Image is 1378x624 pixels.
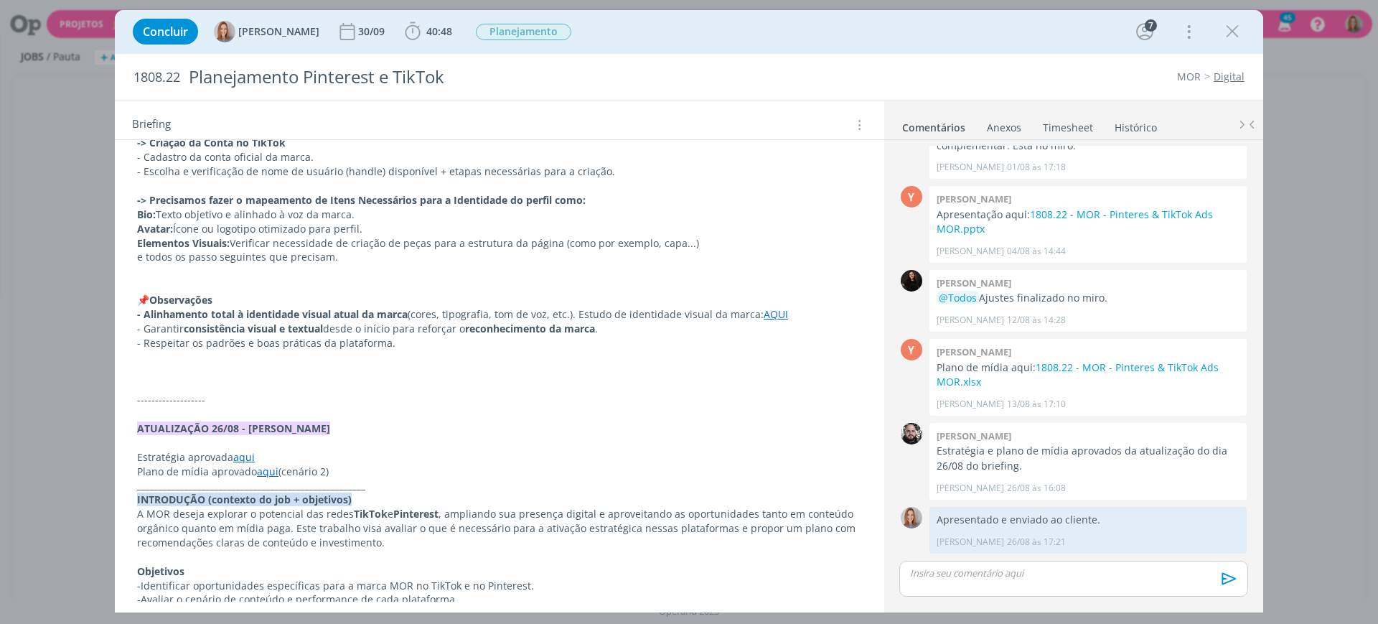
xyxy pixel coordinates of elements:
a: 1808.22 - MOR - Pinteres & TikTok Ads MOR.xlsx [937,360,1219,388]
span: Briefing [132,116,171,134]
p: -Avaliar o cenário de conteúdo e performance de cada plataforma. [137,592,862,607]
a: aqui [233,450,255,464]
p: - Escolha e verificação de nome de usuário (handle) disponível + etapas necessárias para a criação. [137,164,862,179]
strong: -> Precisamos fazer o mapeamento de Itens Necessários para a Identidade do perfil como: [137,193,586,207]
span: Texto objetivo e alinhado à voz da marca. [156,208,355,221]
span: Concluir [143,26,188,37]
p: A MOR deseja explorar o potencial das redes e , ampliando sua presença digital e aproveitando as ... [137,507,862,550]
p: -Identificar oportunidades específicas para a marca MOR no TikTok e no Pinterest. [137,579,862,593]
span: @Todos [939,291,977,304]
a: Timesheet [1042,114,1094,135]
p: ------------------- [137,393,862,407]
button: 40:48 [401,20,456,43]
strong: Avatar: [137,222,173,236]
span: 01/08 às 17:18 [1007,161,1066,174]
div: dialog [115,10,1263,613]
strong: INTRODUÇÃO (contexto do job + objetivos) [137,493,352,506]
div: Planejamento Pinterest e TikTok [183,60,776,95]
span: 26/08 às 16:08 [1007,482,1066,495]
span: 1808.22 [133,70,180,85]
a: 1808.22 - MOR - Pinteres & TikTok Ads MOR.pptx [937,208,1213,236]
span: 12/08 às 14:28 [1007,314,1066,327]
p: - Respeitar os padrões e boas práticas da plataforma. [137,336,862,350]
div: Y [901,339,922,360]
a: Histórico [1114,114,1158,135]
strong: Objetivos [137,564,184,578]
strong: Elementos Visuais: [137,236,230,250]
p: [PERSON_NAME] [937,482,1004,495]
p: [PERSON_NAME] [937,536,1004,549]
button: Concluir [133,19,198,45]
span: Planejamento [476,24,571,40]
b: [PERSON_NAME] [937,192,1011,205]
b: [PERSON_NAME] [937,345,1011,358]
p: e todos os passo seguintes que precisam. [137,250,862,264]
strong: Bio: [137,208,156,221]
a: AQUI [764,307,788,321]
strong: consistência visual e textual [184,322,323,335]
strong: _____________________________________________________ [137,478,365,492]
strong: - Alinhamento total à identidade visual atual da marca [137,307,408,321]
p: - Garantir desde o início para reforçar o . [137,322,862,336]
p: [PERSON_NAME] [937,398,1004,411]
b: [PERSON_NAME] [937,429,1011,442]
a: Digital [1214,70,1245,83]
p: Plano de mídia aprovado (cenário 2) [137,465,862,479]
strong: Observações [149,293,212,307]
img: A [214,21,235,42]
p: Ajustes finalizado no miro. [937,291,1239,305]
p: 📌 [137,293,862,307]
span: 13/08 às 17:10 [1007,398,1066,411]
p: Verificar necessidade de criação de peças para a estrutura da página (como por exemplo, capa...) [137,236,862,251]
p: [PERSON_NAME] [937,314,1004,327]
a: MOR [1177,70,1201,83]
div: 30/09 [358,27,388,37]
p: Apresentado e enviado ao cliente. [937,513,1239,527]
button: Planejamento [475,23,572,41]
span: 04/08 às 14:44 [1007,245,1066,258]
p: [PERSON_NAME] [937,161,1004,174]
img: A [901,507,922,528]
strong: Pinterest [393,507,439,521]
button: A[PERSON_NAME] [214,21,319,42]
div: Y [901,186,922,208]
p: Estratégia e plano de mídia aprovados da atualização do dia 26/08 do briefing. [937,444,1239,473]
button: 7 [1133,20,1156,43]
span: 40:48 [426,24,452,38]
div: 7 [1145,19,1157,32]
strong: TikTok [354,507,388,521]
p: Plano de mídia aqui: [937,360,1239,390]
span: [PERSON_NAME] [238,27,319,37]
span: 26/08 às 17:21 [1007,536,1066,549]
p: Estratégia aprovada [137,450,862,465]
p: (cores, tipografia, tom de voz, etc.). Estudo de identidade visual da marca: [137,307,862,322]
img: G [901,423,922,444]
a: aqui [257,465,278,478]
p: [PERSON_NAME] [937,245,1004,258]
strong: ATUALIZAÇÃO 26/08 - [PERSON_NAME] [137,422,330,435]
strong: -> Criação da Conta no TikTok [137,136,286,149]
b: [PERSON_NAME] [937,276,1011,289]
div: Anexos [987,121,1021,135]
a: Comentários [901,114,966,135]
span: Ícone ou logotipo otimizado para perfil. [173,222,362,236]
strong: reconhecimento da marca [465,322,595,335]
img: S [901,270,922,292]
p: Apresentação aqui: [937,208,1239,237]
p: - Cadastro da conta oficial da marca. [137,150,862,164]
